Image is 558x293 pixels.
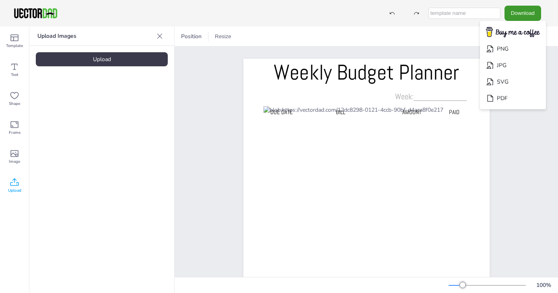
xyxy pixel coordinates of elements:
[11,72,19,78] span: Text
[336,109,345,116] span: BILL
[8,187,21,194] span: Upload
[504,6,541,20] button: Download
[480,74,546,90] li: SVG
[395,91,467,102] span: Week:____________
[480,21,546,110] ul: Download
[9,158,20,165] span: Image
[37,27,153,46] p: Upload Images
[270,109,292,116] span: Due Date
[13,7,58,19] img: VectorDad-1.png
[428,8,500,19] input: template name
[481,25,545,40] img: buymecoffee.png
[212,30,235,43] button: Resize
[9,100,20,107] span: Shape
[534,281,553,289] div: 100 %
[480,41,546,57] li: PNG
[449,109,459,116] span: PAID
[480,90,546,107] li: PDF
[6,43,23,49] span: Template
[179,33,203,40] span: Position
[480,57,546,74] li: JPG
[9,129,21,136] span: Frame
[402,109,421,116] span: AMOUNT
[36,52,168,66] div: Upload
[274,59,459,86] span: Weekly Budget Planner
